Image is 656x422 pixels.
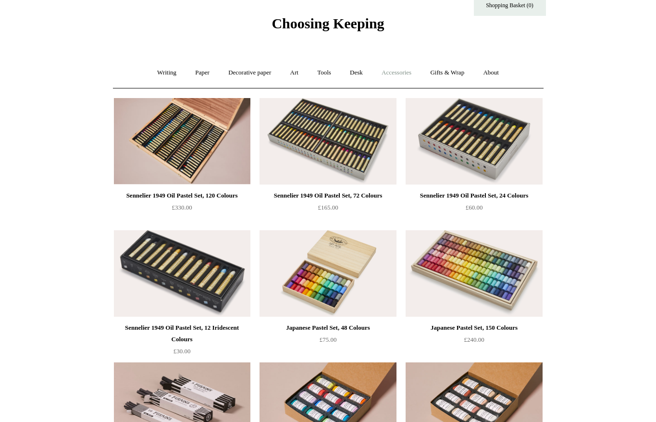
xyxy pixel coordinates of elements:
span: £75.00 [320,336,337,343]
img: Sennelier 1949 Oil Pastel Set, 12 Iridescent Colours [114,230,250,317]
a: Accessories [373,60,420,86]
img: Japanese Pastel Set, 150 Colours [406,230,542,317]
div: Sennelier 1949 Oil Pastel Set, 72 Colours [262,190,394,201]
a: Sennelier 1949 Oil Pastel Set, 12 Iridescent Colours £30.00 [114,322,250,361]
div: Japanese Pastel Set, 150 Colours [408,322,540,334]
a: Choosing Keeping [272,23,384,30]
a: Japanese Pastel Set, 150 Colours £240.00 [406,322,542,361]
a: Sennelier 1949 Oil Pastel Set, 120 Colours £330.00 [114,190,250,229]
a: Japanese Pastel Set, 150 Colours Japanese Pastel Set, 150 Colours [406,230,542,317]
a: Japanese Pastel Set, 48 Colours Japanese Pastel Set, 48 Colours [260,230,396,317]
a: Sennelier 1949 Oil Pastel Set, 24 Colours Sennelier 1949 Oil Pastel Set, 24 Colours [406,98,542,185]
span: £165.00 [318,204,338,211]
div: Sennelier 1949 Oil Pastel Set, 24 Colours [408,190,540,201]
a: Japanese Pastel Set, 48 Colours £75.00 [260,322,396,361]
a: Sennelier 1949 Oil Pastel Set, 120 Colours Sennelier 1949 Oil Pastel Set, 120 Colours [114,98,250,185]
a: Paper [186,60,218,86]
a: Gifts & Wrap [421,60,473,86]
a: Art [282,60,307,86]
span: £30.00 [173,348,191,355]
a: Writing [149,60,185,86]
a: About [474,60,507,86]
img: Sennelier 1949 Oil Pastel Set, 24 Colours [406,98,542,185]
div: Sennelier 1949 Oil Pastel Set, 12 Iridescent Colours [116,322,248,345]
span: Choosing Keeping [272,15,384,31]
img: Japanese Pastel Set, 48 Colours [260,230,396,317]
a: Sennelier 1949 Oil Pastel Set, 24 Colours £60.00 [406,190,542,229]
a: Tools [309,60,340,86]
span: £60.00 [466,204,483,211]
img: Sennelier 1949 Oil Pastel Set, 120 Colours [114,98,250,185]
a: Sennelier 1949 Oil Pastel Set, 12 Iridescent Colours Sennelier 1949 Oil Pastel Set, 12 Iridescent... [114,230,250,317]
div: Japanese Pastel Set, 48 Colours [262,322,394,334]
span: £330.00 [172,204,192,211]
a: Decorative paper [220,60,280,86]
a: Desk [341,60,371,86]
img: Sennelier 1949 Oil Pastel Set, 72 Colours [260,98,396,185]
div: Sennelier 1949 Oil Pastel Set, 120 Colours [116,190,248,201]
span: £240.00 [464,336,484,343]
a: Sennelier 1949 Oil Pastel Set, 72 Colours £165.00 [260,190,396,229]
a: Sennelier 1949 Oil Pastel Set, 72 Colours Sennelier 1949 Oil Pastel Set, 72 Colours [260,98,396,185]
